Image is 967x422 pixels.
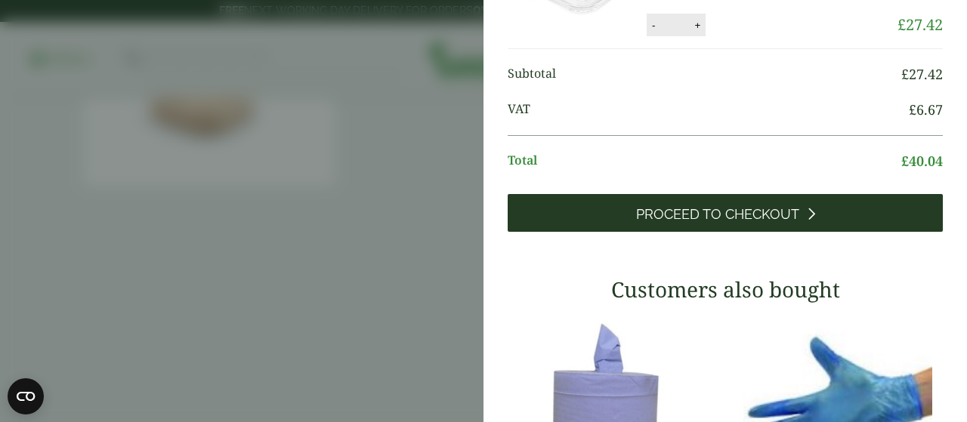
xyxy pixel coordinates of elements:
[901,152,909,170] span: £
[897,14,943,35] bdi: 27.42
[690,19,705,32] button: +
[909,100,943,119] bdi: 6.67
[8,378,44,414] button: Open CMP widget
[901,152,943,170] bdi: 40.04
[901,65,909,83] span: £
[508,64,901,85] span: Subtotal
[897,14,906,35] span: £
[508,100,909,120] span: VAT
[647,19,660,32] button: -
[636,206,799,223] span: Proceed to Checkout
[508,277,943,303] h3: Customers also bought
[508,151,901,171] span: Total
[508,194,943,232] a: Proceed to Checkout
[909,100,916,119] span: £
[901,65,943,83] bdi: 27.42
